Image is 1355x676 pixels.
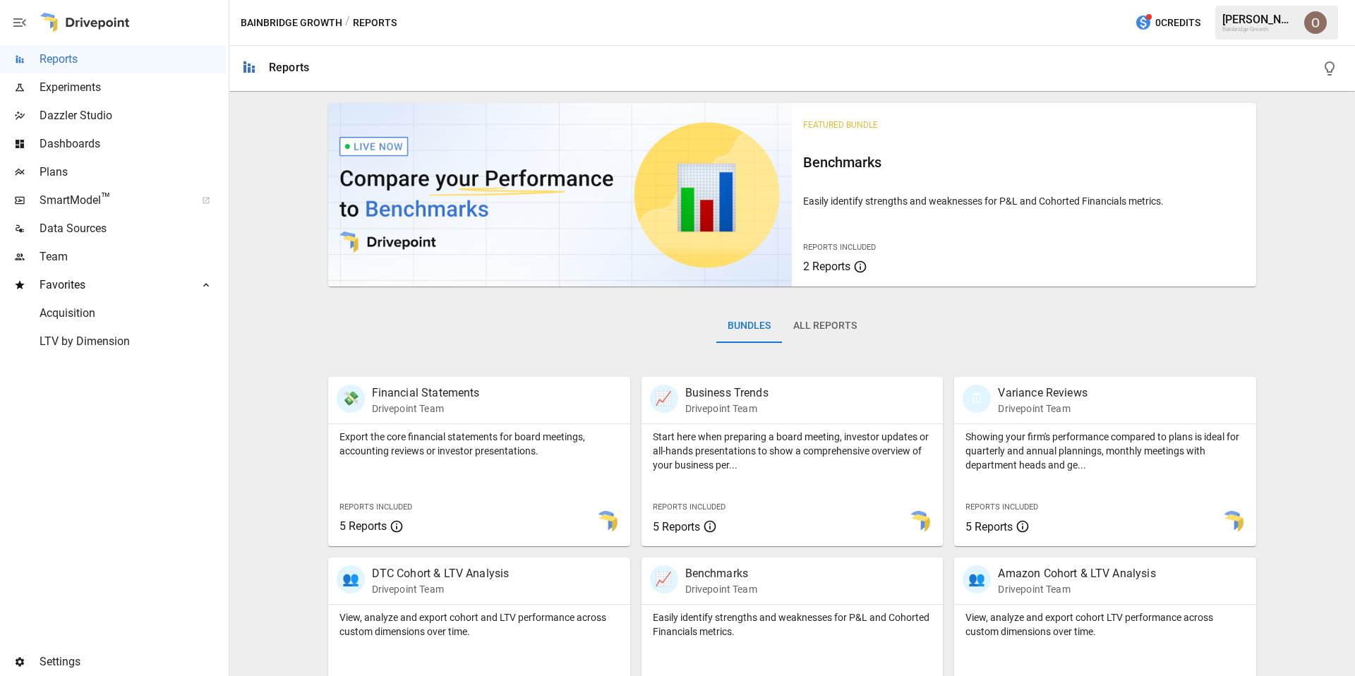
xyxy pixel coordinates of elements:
span: Reports Included [339,502,412,512]
p: View, analyze and export cohort LTV performance across custom dimensions over time. [965,610,1245,639]
img: Oleksii Flok [1304,11,1327,34]
div: 💸 [337,385,365,413]
div: 🗓 [963,385,991,413]
p: Showing your firm's performance compared to plans is ideal for quarterly and annual plannings, mo... [965,430,1245,472]
button: Bainbridge Growth [241,14,342,32]
div: Reports [269,61,309,74]
span: 0 Credits [1155,14,1200,32]
span: Settings [40,653,226,670]
span: Featured Bundle [803,120,878,130]
p: Amazon Cohort & LTV Analysis [998,565,1155,582]
span: Reports Included [653,502,725,512]
span: Dashboards [40,135,226,152]
span: SmartModel [40,192,186,209]
button: All Reports [782,309,868,343]
div: [PERSON_NAME] [1222,13,1296,26]
span: 5 Reports [339,519,387,533]
img: smart model [1221,511,1243,533]
p: View, analyze and export cohort and LTV performance across custom dimensions over time. [339,610,619,639]
span: 2 Reports [803,260,850,273]
p: Financial Statements [372,385,480,402]
span: Reports [40,51,226,68]
img: video thumbnail [328,103,793,286]
p: Easily identify strengths and weaknesses for P&L and Cohorted Financials metrics. [653,610,932,639]
p: Benchmarks [685,565,757,582]
p: Drivepoint Team [685,402,769,416]
p: Drivepoint Team [372,402,480,416]
span: Dazzler Studio [40,107,226,124]
span: Favorites [40,277,186,294]
div: / [345,14,350,32]
img: smart model [908,511,930,533]
p: Drivepoint Team [998,402,1087,416]
div: 👥 [963,565,991,593]
div: 📈 [650,565,678,593]
span: 5 Reports [965,520,1013,533]
button: Oleksii Flok [1296,3,1335,42]
div: 📈 [650,385,678,413]
p: Start here when preparing a board meeting, investor updates or all-hands presentations to show a ... [653,430,932,472]
p: Easily identify strengths and weaknesses for P&L and Cohorted Financials metrics. [803,194,1245,208]
p: Drivepoint Team [372,582,510,596]
span: LTV by Dimension [40,333,226,350]
span: 5 Reports [653,520,700,533]
p: Drivepoint Team [685,582,757,596]
span: ™ [101,190,111,207]
button: 0Credits [1129,10,1206,36]
img: smart model [595,511,618,533]
div: Bainbridge Growth [1222,26,1296,32]
span: Team [40,248,226,265]
h6: Benchmarks [803,151,1245,174]
p: Variance Reviews [998,385,1087,402]
span: Acquisition [40,305,226,322]
p: Drivepoint Team [998,582,1155,596]
div: 👥 [337,565,365,593]
button: Bundles [716,309,782,343]
span: Reports Included [803,243,876,252]
span: Experiments [40,79,226,96]
p: Business Trends [685,385,769,402]
p: DTC Cohort & LTV Analysis [372,565,510,582]
span: Plans [40,164,226,181]
p: Export the core financial statements for board meetings, accounting reviews or investor presentat... [339,430,619,458]
span: Reports Included [965,502,1038,512]
span: Data Sources [40,220,226,237]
